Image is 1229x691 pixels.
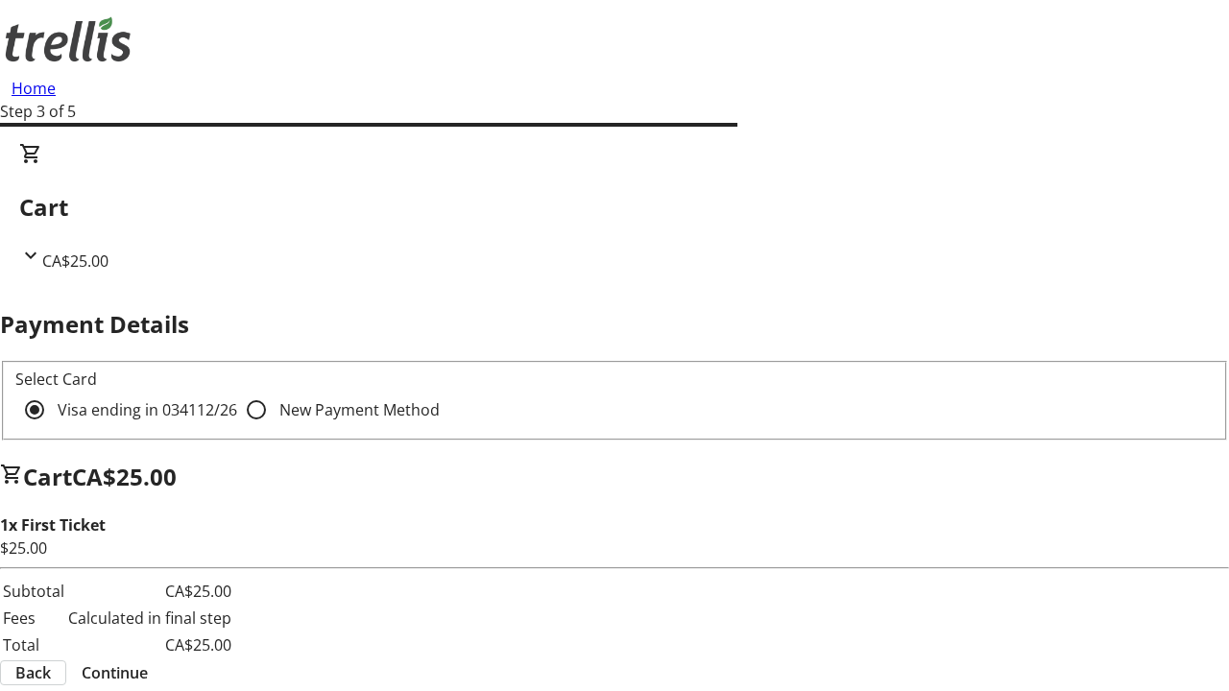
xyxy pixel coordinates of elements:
[15,368,1214,391] div: Select Card
[2,632,65,657] td: Total
[72,461,177,492] span: CA$25.00
[197,399,237,420] span: 12/26
[66,661,163,684] button: Continue
[67,579,232,604] td: CA$25.00
[276,398,440,421] label: New Payment Method
[23,461,72,492] span: Cart
[58,399,237,420] span: Visa ending in 0341
[42,250,108,272] span: CA$25.00
[2,606,65,631] td: Fees
[19,142,1210,273] div: CartCA$25.00
[19,190,1210,225] h2: Cart
[2,579,65,604] td: Subtotal
[67,632,232,657] td: CA$25.00
[82,661,148,684] span: Continue
[67,606,232,631] td: Calculated in final step
[15,661,51,684] span: Back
